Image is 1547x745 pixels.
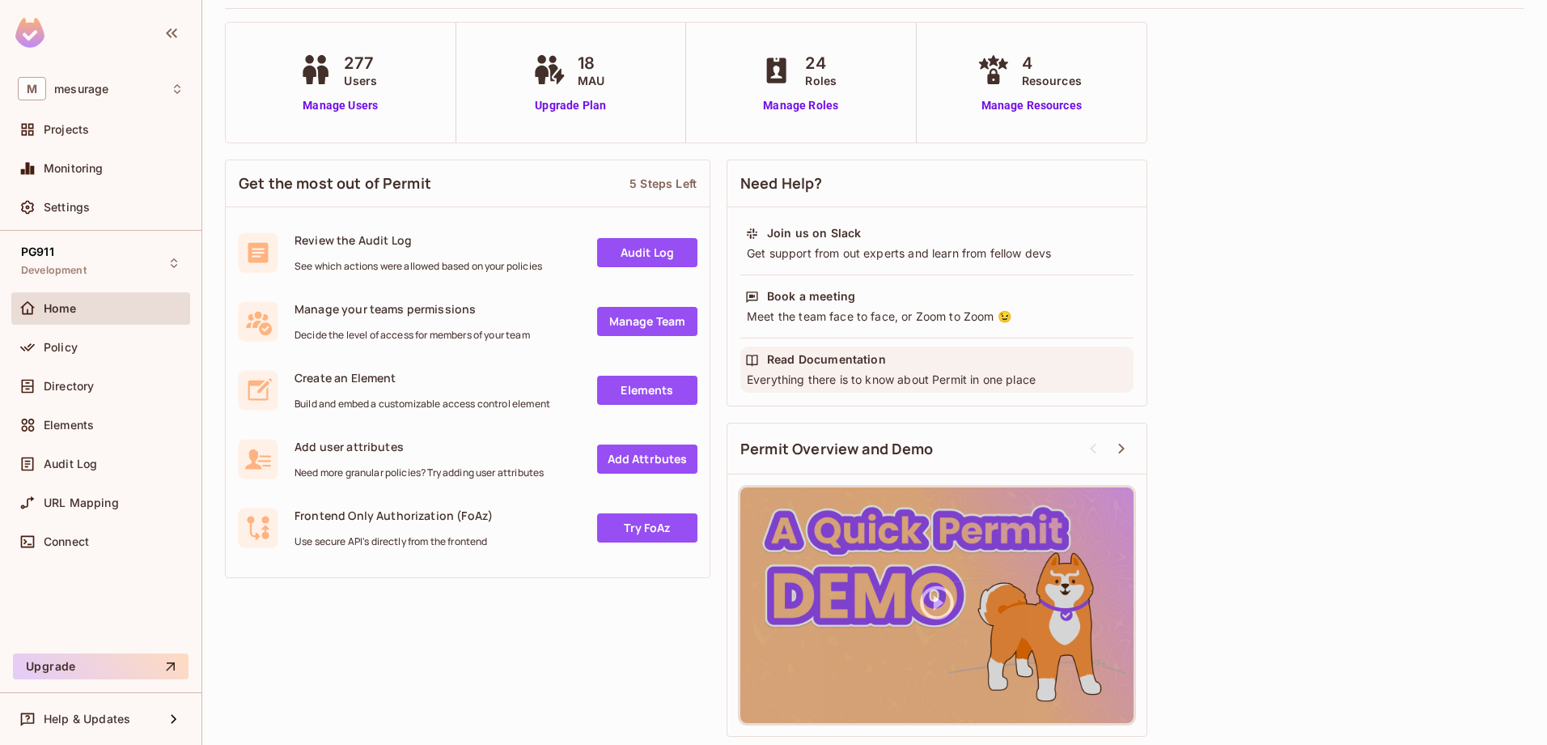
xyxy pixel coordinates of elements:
[740,439,934,459] span: Permit Overview and Demo
[13,653,189,679] button: Upgrade
[44,380,94,393] span: Directory
[44,302,77,315] span: Home
[15,18,45,48] img: SReyMgAAAABJRU5ErkJggg==
[295,535,493,548] span: Use secure API's directly from the frontend
[21,264,87,277] span: Development
[44,458,97,470] span: Audit Log
[745,309,1129,325] div: Meet the team face to face, or Zoom to Zoom 😉
[597,513,697,543] a: Try FoAz
[295,508,493,523] span: Frontend Only Authorization (FoAz)
[295,97,385,114] a: Manage Users
[805,51,837,75] span: 24
[767,225,861,241] div: Join us on Slack
[295,329,530,342] span: Decide the level of access for members of your team
[597,376,697,405] a: Elements
[295,439,544,454] span: Add user attributes
[745,372,1129,388] div: Everything there is to know about Permit in one place
[597,238,697,267] a: Audit Log
[44,162,104,175] span: Monitoring
[805,72,837,89] span: Roles
[295,301,530,317] span: Manage your teams permissions
[578,51,604,75] span: 18
[1022,72,1082,89] span: Resources
[745,245,1129,262] div: Get support from out experts and learn from fellow devs
[767,351,886,368] div: Read Documentation
[529,97,612,114] a: Upgrade Plan
[767,288,855,304] div: Book a meeting
[295,232,542,248] span: Review the Audit Log
[44,419,94,432] span: Elements
[295,260,542,273] span: See which actions were allowed based on your policies
[44,201,90,214] span: Settings
[629,176,697,191] div: 5 Steps Left
[239,173,431,194] span: Get the most out of Permit
[295,398,550,411] span: Build and embed a customizable access control element
[344,51,377,75] span: 277
[21,245,54,258] span: PG911
[757,97,845,114] a: Manage Roles
[44,535,89,548] span: Connect
[44,123,89,136] span: Projects
[54,83,108,96] span: Workspace: mesurage
[597,445,697,474] a: Add Attrbutes
[578,72,604,89] span: MAU
[295,370,550,385] span: Create an Element
[344,72,377,89] span: Users
[44,341,78,354] span: Policy
[973,97,1090,114] a: Manage Resources
[44,496,119,509] span: URL Mapping
[295,466,544,479] span: Need more granular policies? Try adding user attributes
[597,307,697,336] a: Manage Team
[1022,51,1082,75] span: 4
[18,77,46,100] span: M
[44,713,130,726] span: Help & Updates
[740,173,823,194] span: Need Help?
